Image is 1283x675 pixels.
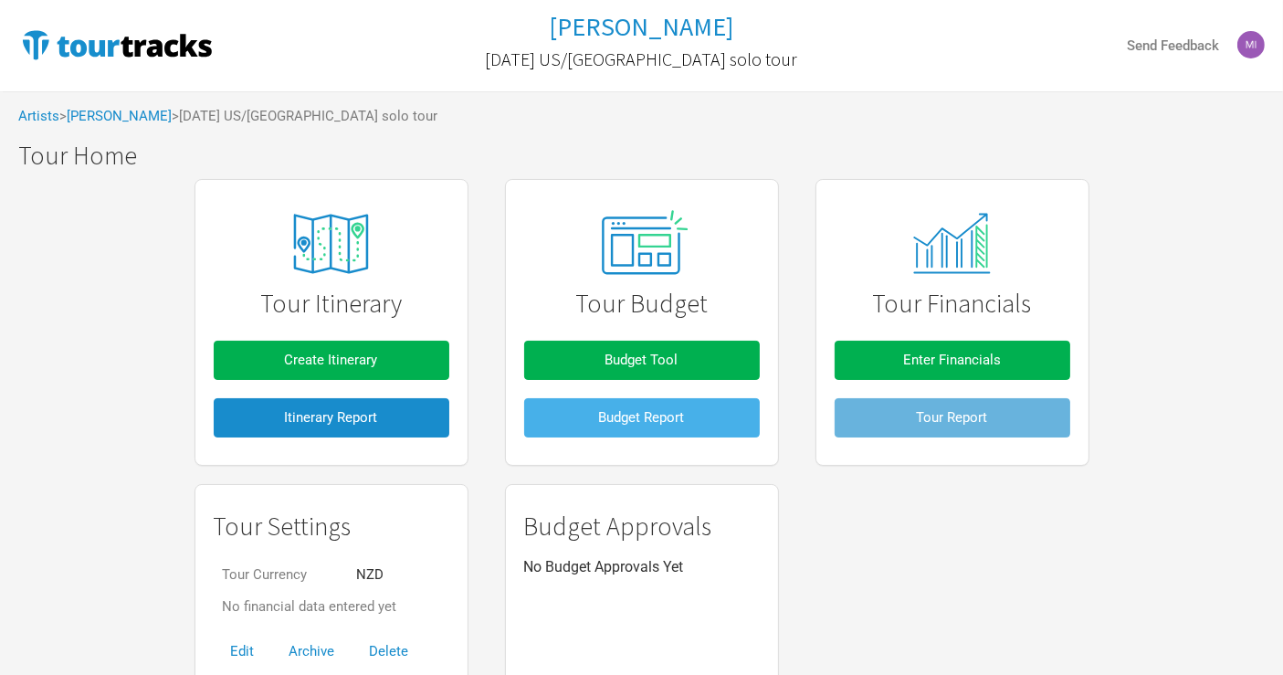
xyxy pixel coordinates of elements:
td: NZD [347,559,406,591]
h1: Budget Approvals [524,512,760,541]
button: Archive [272,632,352,671]
a: Budget Report [524,389,760,447]
a: Itinerary Report [214,389,449,447]
h2: [DATE] US/[GEOGRAPHIC_DATA] solo tour [486,49,798,69]
td: No financial data entered yet [214,591,406,623]
a: Create Itinerary [214,332,449,389]
span: Create Itinerary [285,352,378,368]
h1: Tour Home [18,142,1283,170]
img: mikel [1237,31,1265,58]
span: Budget Tool [605,352,678,368]
p: No Budget Approvals Yet [524,559,760,575]
button: Enter Financials [835,341,1070,380]
button: Budget Report [524,398,760,438]
span: Tour Report [917,409,988,426]
h1: Tour Itinerary [214,290,449,318]
button: Create Itinerary [214,341,449,380]
a: [PERSON_NAME] [67,108,172,124]
h1: Tour Budget [524,290,760,318]
img: TourTracks [18,26,216,63]
a: Enter Financials [835,332,1070,389]
strong: Send Feedback [1127,37,1219,54]
span: Itinerary Report [285,409,378,426]
a: Budget Tool [524,332,760,389]
h1: Tour Financials [835,290,1070,318]
button: Tour Report [835,398,1070,438]
button: Edit [214,632,272,671]
button: Budget Tool [524,341,760,380]
span: > [DATE] US/[GEOGRAPHIC_DATA] solo tour [172,110,437,123]
img: tourtracks_14_icons_monitor.svg [903,213,1001,274]
span: > [59,110,172,123]
button: Delete [352,632,426,671]
h1: [PERSON_NAME] [550,10,734,43]
span: Budget Report [599,409,685,426]
a: Artists [18,108,59,124]
button: Itinerary Report [214,398,449,438]
img: tourtracks_02_icon_presets.svg [580,206,702,282]
td: Tour Currency [214,559,347,591]
h1: Tour Settings [214,512,449,541]
a: [DATE] US/[GEOGRAPHIC_DATA] solo tour [486,40,798,79]
a: Edit [214,643,272,659]
span: Enter Financials [903,352,1001,368]
img: tourtracks_icons_FA_06_icons_itinerary.svg [262,201,399,287]
a: Tour Report [835,389,1070,447]
a: [PERSON_NAME] [550,13,734,41]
